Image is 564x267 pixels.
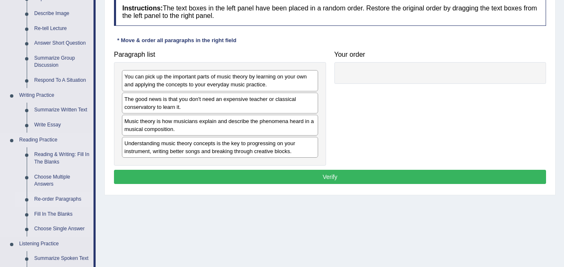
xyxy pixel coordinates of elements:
a: Reading Practice [15,133,94,148]
div: Understanding music theory concepts is the key to progressing on your instrument, writing better ... [122,137,318,158]
h4: Your order [334,51,546,58]
a: Listening Practice [15,237,94,252]
a: Fill In The Blanks [30,207,94,222]
a: Re-tell Lecture [30,21,94,36]
div: Music theory is how musicians explain and describe the phenomena heard in a musical composition. [122,115,318,136]
a: Re-order Paragraphs [30,192,94,207]
a: Describe Image [30,6,94,21]
a: Respond To A Situation [30,73,94,88]
b: Instructions: [122,5,163,12]
a: Reading & Writing: Fill In The Blanks [30,147,94,169]
a: Write Essay [30,118,94,133]
a: Writing Practice [15,88,94,103]
a: Choose Multiple Answers [30,170,94,192]
a: Answer Short Question [30,36,94,51]
div: * Move & order all paragraphs in the right field [114,36,240,44]
a: Choose Single Answer [30,222,94,237]
div: You can pick up the important parts of music theory by learning on your own and applying the conc... [122,70,318,91]
a: Summarize Group Discussion [30,51,94,73]
button: Verify [114,170,546,184]
h4: Paragraph list [114,51,326,58]
a: Summarize Written Text [30,103,94,118]
div: The good news is that you don't need an expensive teacher or classical conservatory to learn it. [122,93,318,113]
a: Summarize Spoken Text [30,251,94,266]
